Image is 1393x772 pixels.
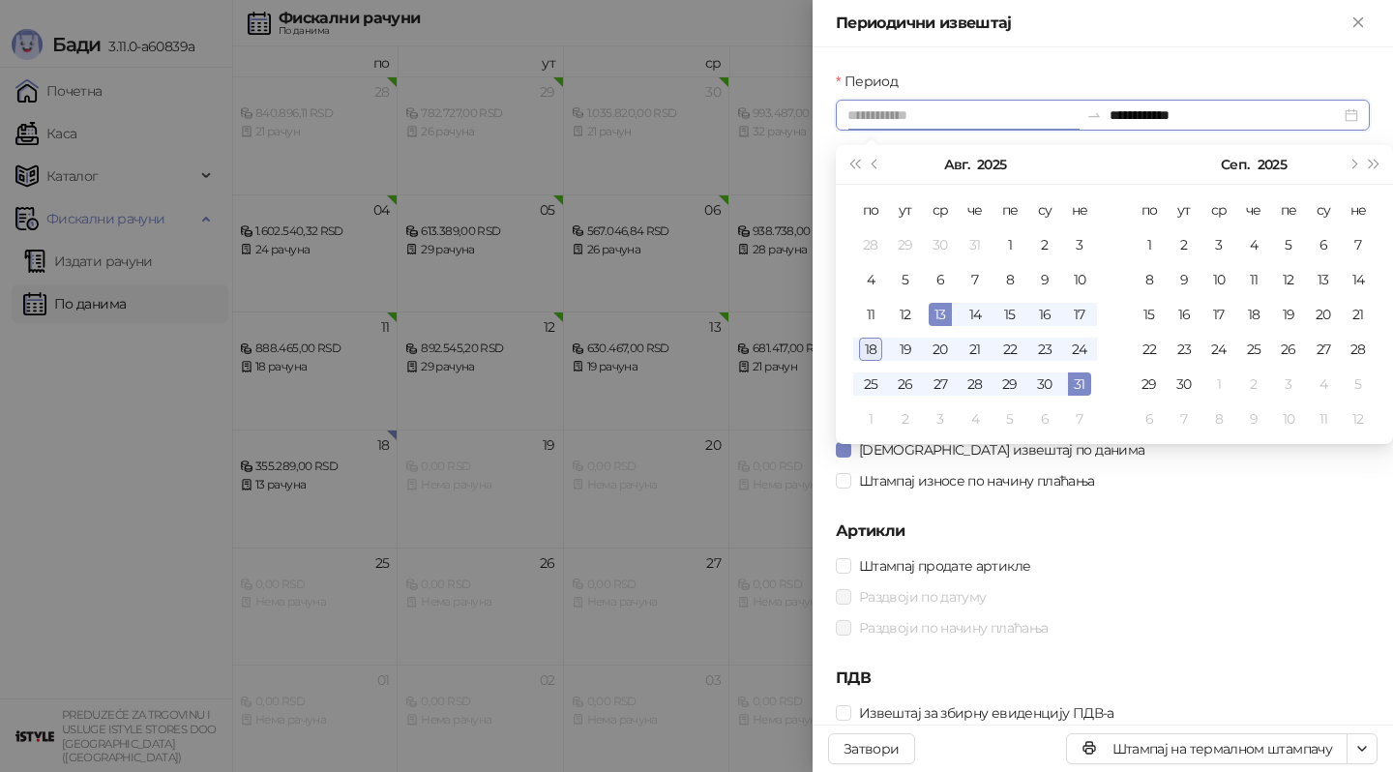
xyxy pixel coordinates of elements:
[1242,233,1265,256] div: 4
[963,233,987,256] div: 31
[1271,193,1306,227] th: пе
[1312,233,1335,256] div: 6
[1277,233,1300,256] div: 5
[963,407,987,431] div: 4
[1242,338,1265,361] div: 25
[1236,193,1271,227] th: че
[1277,303,1300,326] div: 19
[851,617,1055,638] span: Раздвоји по начину плаћања
[998,268,1022,291] div: 8
[958,401,993,436] td: 2025-09-04
[1341,227,1376,262] td: 2025-09-07
[888,193,923,227] th: ут
[1347,233,1370,256] div: 7
[958,297,993,332] td: 2025-08-14
[851,586,993,608] span: Раздвоји по датуму
[1027,367,1062,401] td: 2025-08-30
[853,401,888,436] td: 2025-09-01
[1033,303,1056,326] div: 16
[1312,372,1335,396] div: 4
[1068,338,1091,361] div: 24
[1236,401,1271,436] td: 2025-10-09
[1347,338,1370,361] div: 28
[1201,367,1236,401] td: 2025-10-01
[1068,233,1091,256] div: 3
[1066,733,1348,764] button: Штампај на термалном штампачу
[1172,372,1196,396] div: 30
[1236,332,1271,367] td: 2025-09-25
[1062,262,1097,297] td: 2025-08-10
[923,193,958,227] th: ср
[1027,297,1062,332] td: 2025-08-16
[1342,145,1363,184] button: Следећи месец (PageDown)
[998,233,1022,256] div: 1
[888,262,923,297] td: 2025-08-05
[929,233,952,256] div: 30
[1132,401,1167,436] td: 2025-10-06
[929,372,952,396] div: 27
[923,332,958,367] td: 2025-08-20
[865,145,886,184] button: Претходни месец (PageUp)
[851,439,1152,460] span: [DEMOGRAPHIC_DATA] извештај по данима
[853,262,888,297] td: 2025-08-04
[963,268,987,291] div: 7
[1242,372,1265,396] div: 2
[1306,401,1341,436] td: 2025-10-11
[1236,262,1271,297] td: 2025-09-11
[836,12,1347,35] div: Периодични извештај
[958,193,993,227] th: че
[1236,227,1271,262] td: 2025-09-04
[1341,297,1376,332] td: 2025-09-21
[1167,297,1201,332] td: 2025-09-16
[836,667,1370,690] h5: ПДВ
[1062,332,1097,367] td: 2025-08-24
[1138,268,1161,291] div: 8
[993,401,1027,436] td: 2025-09-05
[894,303,917,326] div: 12
[1172,268,1196,291] div: 9
[894,338,917,361] div: 19
[1167,401,1201,436] td: 2025-10-07
[993,193,1027,227] th: пе
[1312,407,1335,431] div: 11
[958,332,993,367] td: 2025-08-21
[851,470,1103,491] span: Штампај износе по начину плаћања
[993,367,1027,401] td: 2025-08-29
[998,338,1022,361] div: 22
[853,367,888,401] td: 2025-08-25
[1027,262,1062,297] td: 2025-08-09
[836,520,1370,543] h5: Артикли
[998,372,1022,396] div: 29
[888,297,923,332] td: 2025-08-12
[1062,297,1097,332] td: 2025-08-17
[1277,407,1300,431] div: 10
[923,367,958,401] td: 2025-08-27
[1172,303,1196,326] div: 16
[1271,262,1306,297] td: 2025-09-12
[923,401,958,436] td: 2025-09-03
[1132,367,1167,401] td: 2025-09-29
[1027,193,1062,227] th: су
[847,104,1079,126] input: Период
[1347,268,1370,291] div: 14
[929,338,952,361] div: 20
[894,233,917,256] div: 29
[888,401,923,436] td: 2025-09-02
[1172,338,1196,361] div: 23
[1221,145,1249,184] button: Изабери месец
[1341,332,1376,367] td: 2025-09-28
[859,268,882,291] div: 4
[1207,407,1230,431] div: 8
[1207,233,1230,256] div: 3
[1277,372,1300,396] div: 3
[1086,107,1102,123] span: swap-right
[1242,407,1265,431] div: 9
[836,71,909,92] label: Период
[1132,332,1167,367] td: 2025-09-22
[998,407,1022,431] div: 5
[1258,145,1287,184] button: Изабери годину
[929,407,952,431] div: 3
[1086,107,1102,123] span: to
[1312,303,1335,326] div: 20
[1312,338,1335,361] div: 27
